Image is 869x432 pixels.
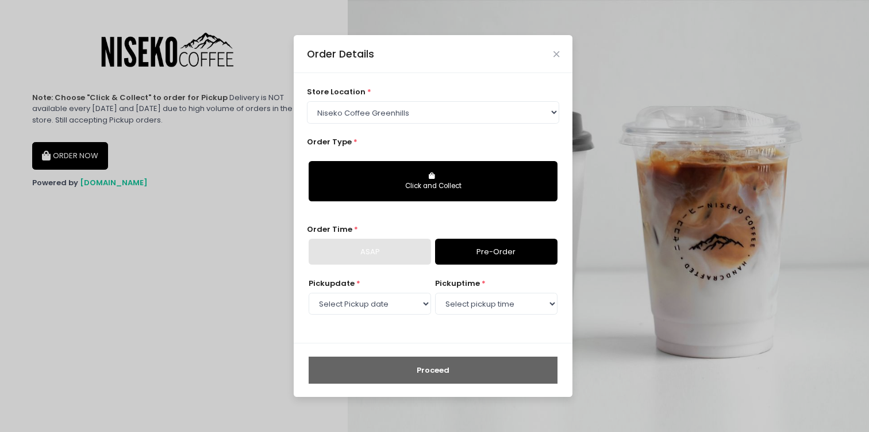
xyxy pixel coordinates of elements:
[309,278,355,289] span: Pickup date
[553,51,559,57] button: Close
[307,86,366,97] span: store location
[317,181,549,192] div: Click and Collect
[309,357,557,384] button: Proceed
[307,47,374,62] div: Order Details
[307,224,352,235] span: Order Time
[307,136,352,147] span: Order Type
[435,239,557,265] a: Pre-Order
[309,161,557,201] button: Click and Collect
[435,278,480,289] span: pickup time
